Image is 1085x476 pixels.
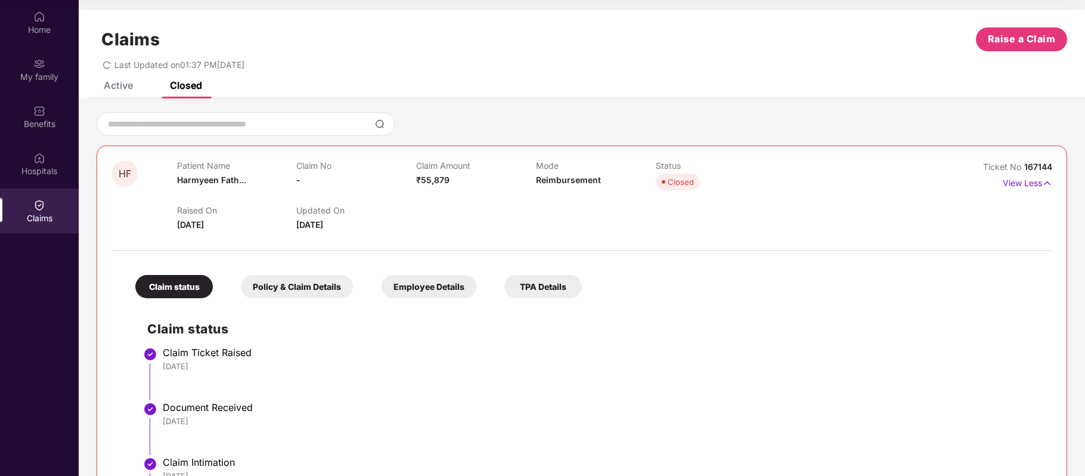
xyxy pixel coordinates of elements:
[163,456,1040,468] div: Claim Intimation
[976,27,1067,51] button: Raise a Claim
[104,79,133,91] div: Active
[33,11,45,23] img: svg+xml;base64,PHN2ZyBpZD0iSG9tZSIgeG1sbnM9Imh0dHA6Ly93d3cudzMub3JnLzIwMDAvc3ZnIiB3aWR0aD0iMjAiIG...
[170,79,202,91] div: Closed
[241,275,353,298] div: Policy & Claim Details
[143,457,157,471] img: svg+xml;base64,PHN2ZyBpZD0iU3RlcC1Eb25lLTMyeDMyIiB4bWxucz0iaHR0cDovL3d3dy53My5vcmcvMjAwMC9zdmciIH...
[504,275,582,298] div: TPA Details
[177,205,297,215] p: Raised On
[33,152,45,164] img: svg+xml;base64,PHN2ZyBpZD0iSG9zcGl0YWxzIiB4bWxucz0iaHR0cDovL3d3dy53My5vcmcvMjAwMC9zdmciIHdpZHRoPS...
[143,402,157,416] img: svg+xml;base64,PHN2ZyBpZD0iU3RlcC1Eb25lLTMyeDMyIiB4bWxucz0iaHR0cDovL3d3dy53My5vcmcvMjAwMC9zdmciIH...
[536,160,656,171] p: Mode
[33,105,45,117] img: svg+xml;base64,PHN2ZyBpZD0iQmVuZWZpdHMiIHhtbG5zPSJodHRwOi8vd3d3LnczLm9yZy8yMDAwL3N2ZyIgd2lkdGg9Ij...
[33,199,45,211] img: svg+xml;base64,PHN2ZyBpZD0iQ2xhaW0iIHhtbG5zPSJodHRwOi8vd3d3LnczLm9yZy8yMDAwL3N2ZyIgd2lkdGg9IjIwIi...
[382,275,476,298] div: Employee Details
[416,175,449,185] span: ₹55,879
[119,169,131,179] span: HF
[1003,174,1052,190] p: View Less
[163,361,1040,372] div: [DATE]
[33,58,45,70] img: svg+xml;base64,PHN2ZyB3aWR0aD0iMjAiIGhlaWdodD0iMjAiIHZpZXdCb3g9IjAgMCAyMCAyMCIgZmlsbD0ibm9uZSIgeG...
[101,29,160,50] h1: Claims
[296,175,300,185] span: -
[103,60,111,70] span: redo
[114,60,244,70] span: Last Updated on 01:37 PM[DATE]
[983,162,1024,172] span: Ticket No
[988,32,1056,47] span: Raise a Claim
[536,175,601,185] span: Reimbursement
[1024,162,1052,172] span: 167144
[177,160,297,171] p: Patient Name
[656,160,776,171] p: Status
[375,119,385,129] img: svg+xml;base64,PHN2ZyBpZD0iU2VhcmNoLTMyeDMyIiB4bWxucz0iaHR0cDovL3d3dy53My5vcmcvMjAwMC9zdmciIHdpZH...
[296,160,416,171] p: Claim No
[135,275,213,298] div: Claim status
[296,205,416,215] p: Updated On
[163,347,1040,358] div: Claim Ticket Raised
[163,401,1040,413] div: Document Received
[416,160,536,171] p: Claim Amount
[177,175,246,185] span: Harmyeen Fath...
[177,220,204,230] span: [DATE]
[147,319,1040,339] h2: Claim status
[163,416,1040,426] div: [DATE]
[143,347,157,361] img: svg+xml;base64,PHN2ZyBpZD0iU3RlcC1Eb25lLTMyeDMyIiB4bWxucz0iaHR0cDovL3d3dy53My5vcmcvMjAwMC9zdmciIH...
[296,220,323,230] span: [DATE]
[1042,177,1052,190] img: svg+xml;base64,PHN2ZyB4bWxucz0iaHR0cDovL3d3dy53My5vcmcvMjAwMC9zdmciIHdpZHRoPSIxNyIgaGVpZ2h0PSIxNy...
[668,176,694,188] div: Closed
